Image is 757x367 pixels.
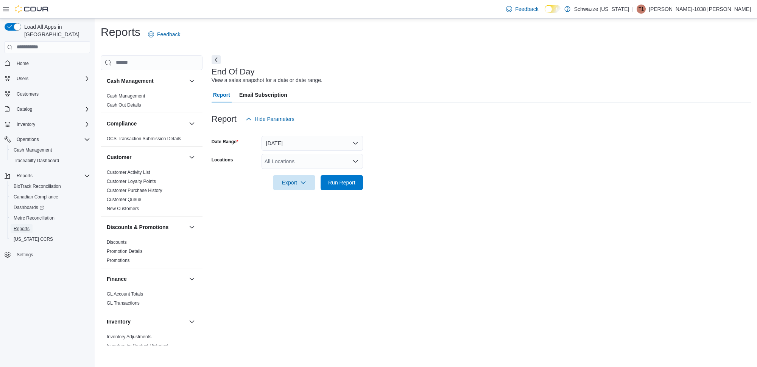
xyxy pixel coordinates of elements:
button: Reports [2,170,93,181]
button: Home [2,58,93,69]
a: Promotion Details [107,249,143,254]
span: Reports [14,226,30,232]
h3: Finance [107,275,127,283]
button: Discounts & Promotions [107,223,186,231]
button: Finance [187,274,196,283]
a: Settings [14,250,36,259]
button: BioTrack Reconciliation [8,181,93,192]
span: Traceabilty Dashboard [14,158,59,164]
span: Home [14,59,90,68]
span: Customers [14,89,90,99]
a: Cash Management [11,146,55,155]
a: Customers [14,90,42,99]
button: Settings [2,249,93,260]
button: Cash Management [8,145,93,155]
img: Cova [15,5,49,13]
button: Canadian Compliance [8,192,93,202]
span: Catalog [14,105,90,114]
a: Traceabilty Dashboard [11,156,62,165]
button: Catalog [2,104,93,115]
span: Load All Apps in [GEOGRAPHIC_DATA] [21,23,90,38]
span: Inventory by Product Historical [107,343,168,349]
button: Catalog [14,105,35,114]
div: Finance [101,290,202,311]
a: Feedback [145,27,183,42]
span: Feedback [157,31,180,38]
span: New Customers [107,206,139,212]
span: BioTrack Reconciliation [11,182,90,191]
button: Open list of options [352,158,358,164]
span: Customer Activity List [107,169,150,175]
span: T1 [639,5,644,14]
span: Traceabilty Dashboard [11,156,90,165]
button: Users [14,74,31,83]
span: Operations [17,136,39,142]
h3: Compliance [107,120,137,127]
span: Operations [14,135,90,144]
span: Customer Queue [107,197,141,203]
span: Hide Parameters [255,115,294,123]
a: Metrc Reconciliation [11,214,58,223]
p: [PERSON_NAME]-1038 [PERSON_NAME] [649,5,751,14]
button: Inventory [14,120,38,129]
a: GL Transactions [107,300,140,306]
button: Users [2,73,93,84]
span: Dashboards [11,203,90,212]
h3: Cash Management [107,77,154,85]
div: Thomas-1038 Aragon [637,5,646,14]
span: Promotion Details [107,248,143,254]
a: Customer Queue [107,197,141,202]
div: Compliance [101,134,202,146]
a: Discounts [107,240,127,245]
button: Operations [2,134,93,145]
button: Metrc Reconciliation [8,213,93,223]
button: Operations [14,135,42,144]
a: Cash Out Details [107,102,141,108]
span: Customers [17,91,39,97]
span: Inventory [17,121,35,127]
span: Canadian Compliance [11,192,90,201]
h3: End Of Day [212,67,255,76]
a: Dashboards [11,203,47,212]
span: Run Report [328,179,355,186]
span: Settings [14,250,90,259]
span: Users [17,76,28,82]
span: Cash Management [14,147,52,153]
h3: Report [212,115,237,124]
button: Export [273,175,315,190]
a: Customer Activity List [107,170,150,175]
div: Cash Management [101,91,202,113]
span: Washington CCRS [11,235,90,244]
button: Finance [107,275,186,283]
span: Settings [17,252,33,258]
button: Run Report [321,175,363,190]
div: Discounts & Promotions [101,238,202,268]
a: New Customers [107,206,139,211]
span: GL Account Totals [107,291,143,297]
h3: Inventory [107,318,131,325]
div: View a sales snapshot for a date or date range. [212,76,322,84]
span: Metrc Reconciliation [14,215,55,221]
span: Reports [11,224,90,233]
span: Email Subscription [239,87,287,102]
h1: Reports [101,25,140,40]
button: [DATE] [262,136,363,151]
span: Export [277,175,311,190]
p: Schwazze [US_STATE] [574,5,629,14]
h3: Discounts & Promotions [107,223,168,231]
button: Cash Management [107,77,186,85]
span: Customer Purchase History [107,187,162,194]
a: Customer Loyalty Points [107,179,156,184]
a: Inventory by Product Historical [107,343,168,348]
span: Cash Out Details [107,102,141,108]
a: Inventory Adjustments [107,334,151,339]
button: Hide Parameters [243,111,298,127]
label: Date Range [212,139,238,145]
span: [US_STATE] CCRS [14,236,53,242]
span: Inventory [14,120,90,129]
a: BioTrack Reconciliation [11,182,64,191]
a: Cash Management [107,93,145,99]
